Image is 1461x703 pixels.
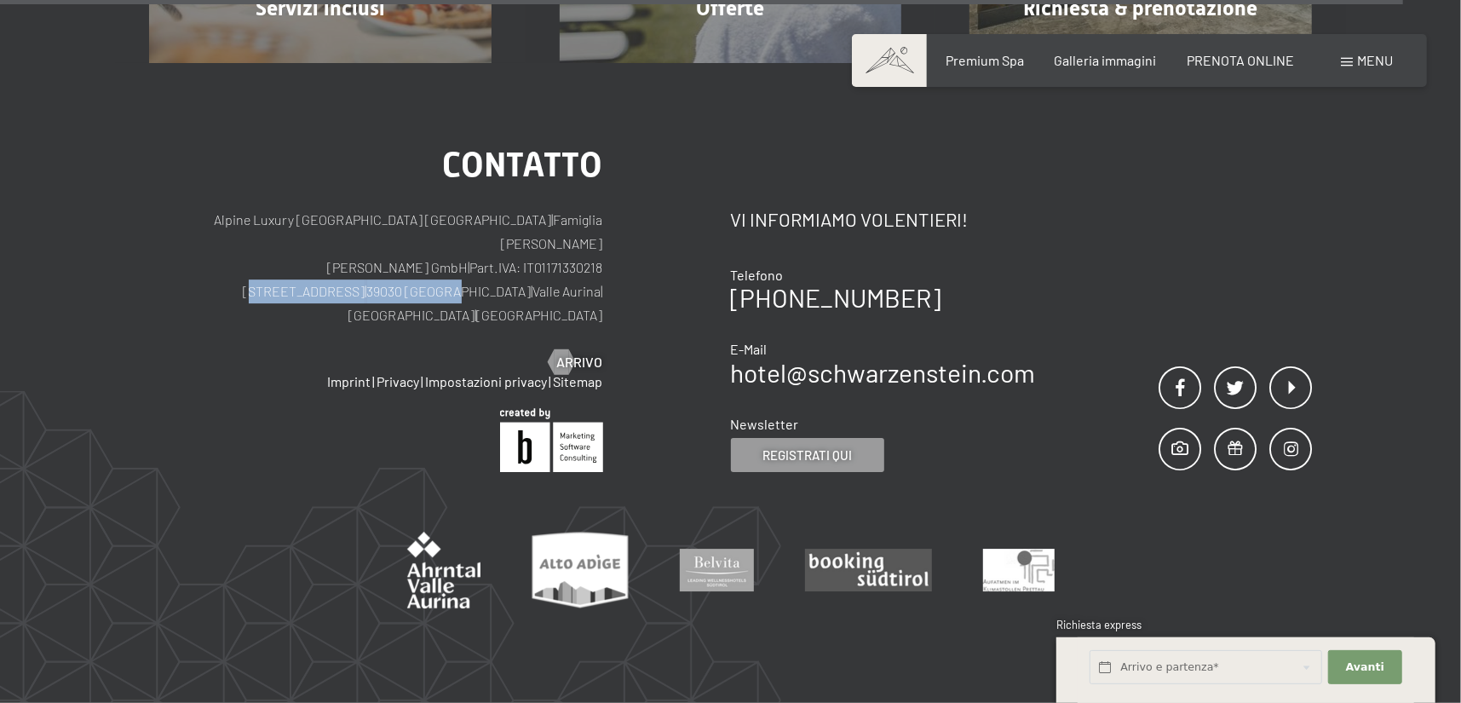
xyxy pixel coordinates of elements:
a: Arrivo [549,353,603,372]
a: Impostazioni privacy [426,373,548,389]
span: | [422,373,424,389]
span: Richiesta express [1056,618,1142,631]
span: Vi informiamo volentieri! [731,208,969,230]
span: | [549,373,552,389]
a: PRENOTA ONLINE [1187,52,1294,68]
span: Telefono [731,267,784,283]
span: | [532,283,533,299]
a: [PHONE_NUMBER] [731,282,941,313]
a: hotel@schwarzenstein.com [731,357,1036,388]
span: Newsletter [731,416,799,432]
span: Avanti [1346,660,1384,675]
button: Avanti [1328,650,1401,685]
span: Arrivo [557,353,603,372]
span: Contatto [443,145,603,185]
span: | [373,373,376,389]
span: | [365,283,367,299]
a: Premium Spa [946,52,1024,68]
span: Registrati qui [762,447,852,464]
span: | [601,283,603,299]
span: | [469,259,470,275]
a: Sitemap [554,373,603,389]
img: Brandnamic GmbH | Leading Hospitality Solutions [500,408,603,472]
a: Imprint [328,373,371,389]
span: | [552,211,554,228]
span: | [475,307,477,323]
p: Alpine Luxury [GEOGRAPHIC_DATA] [GEOGRAPHIC_DATA] Famiglia [PERSON_NAME] [PERSON_NAME] GmbH Part.... [149,208,603,327]
a: Galleria immagini [1055,52,1157,68]
a: Privacy [377,373,420,389]
span: Menu [1357,52,1393,68]
span: E-Mail [731,341,768,357]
